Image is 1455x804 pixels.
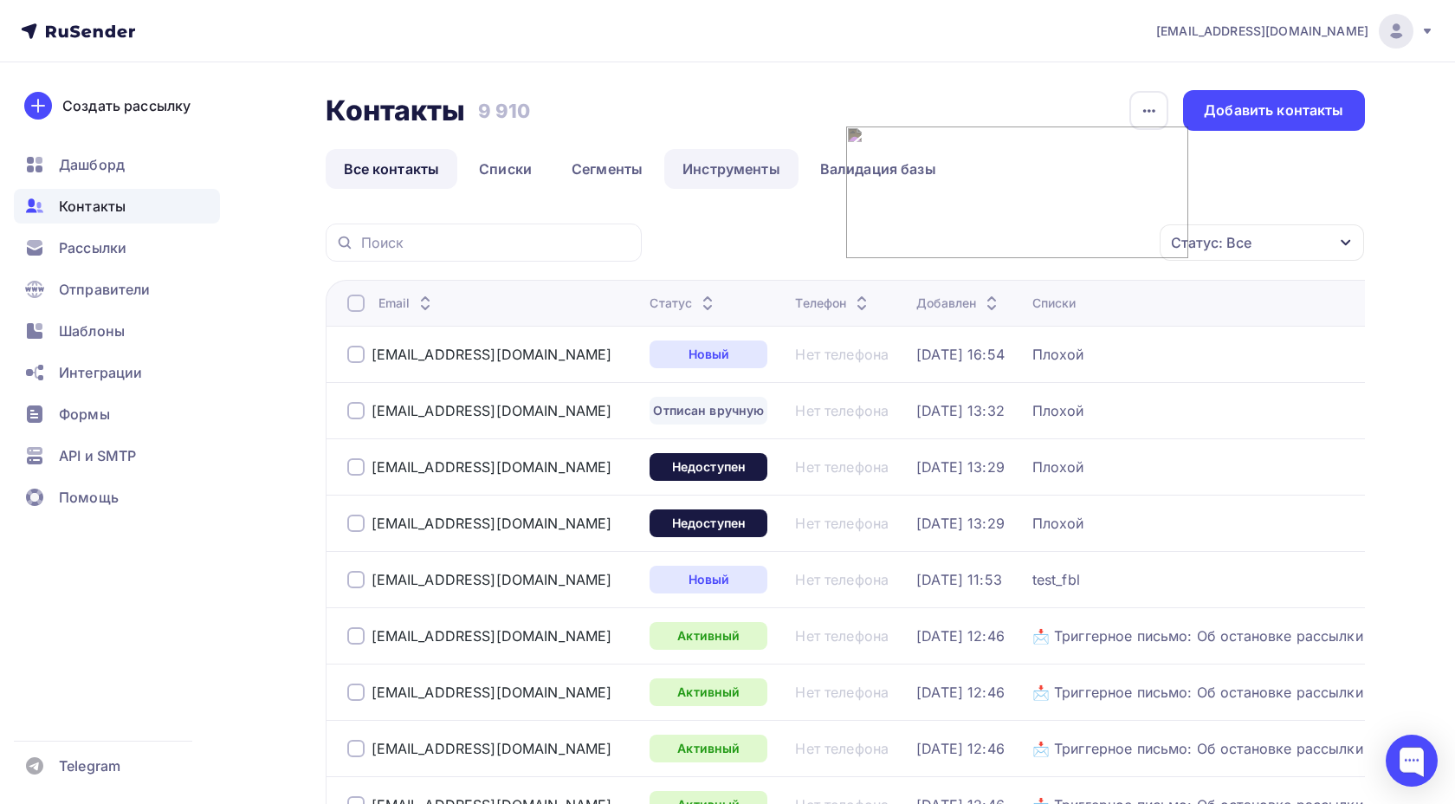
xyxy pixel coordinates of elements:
[795,402,889,419] a: Нет телефона
[59,404,110,425] span: Формы
[1032,295,1077,312] div: Списки
[916,458,1005,476] a: [DATE] 13:29
[846,126,1188,258] img: c046c12c-1dd5-4813-8e00-0cf2f00349ad
[1171,232,1251,253] div: Статус: Все
[59,487,119,508] span: Помощь
[795,295,872,312] div: Телефон
[62,95,191,116] div: Создать рассылку
[795,627,889,645] a: Нет телефона
[14,314,220,348] a: Шаблоны
[650,678,767,706] a: Активный
[795,684,889,701] a: Нет телефона
[478,99,531,123] h3: 9 910
[1032,515,1084,532] a: Плохой
[650,453,767,481] a: Недоступен
[802,149,954,189] a: Валидация базы
[1032,571,1080,588] a: test_fbl
[14,230,220,265] a: Рассылки
[59,196,126,217] span: Контакты
[372,346,612,363] a: [EMAIL_ADDRESS][DOMAIN_NAME]
[59,755,120,776] span: Telegram
[650,622,767,650] a: Активный
[650,509,767,537] a: Недоступен
[361,233,631,252] input: Поиск
[59,279,151,300] span: Отправители
[916,515,1005,532] a: [DATE] 13:29
[372,627,612,645] a: [EMAIL_ADDRESS][DOMAIN_NAME]
[664,149,799,189] a: Инструменты
[1156,23,1368,40] span: [EMAIL_ADDRESS][DOMAIN_NAME]
[650,735,767,762] a: Активный
[916,346,1005,363] a: [DATE] 16:54
[372,684,612,701] a: [EMAIL_ADDRESS][DOMAIN_NAME]
[372,571,612,588] a: [EMAIL_ADDRESS][DOMAIN_NAME]
[916,740,1005,757] a: [DATE] 12:46
[14,272,220,307] a: Отправители
[1204,100,1343,120] div: Добавить контакты
[372,458,612,476] a: [EMAIL_ADDRESS][DOMAIN_NAME]
[1032,458,1084,476] a: Плохой
[14,147,220,182] a: Дашборд
[59,362,142,383] span: Интеграции
[326,149,458,189] a: Все контакты
[650,397,767,425] div: Отписан вручную
[916,627,1005,645] a: [DATE] 12:46
[553,149,661,189] a: Сегменты
[1032,402,1084,419] a: Плохой
[59,154,125,175] span: Дашборд
[795,740,889,757] a: Нет телефона
[795,346,889,363] a: Нет телефона
[372,740,612,757] a: [EMAIL_ADDRESS][DOMAIN_NAME]
[1156,14,1434,49] a: [EMAIL_ADDRESS][DOMAIN_NAME]
[650,295,718,312] div: Статус
[1159,224,1365,262] button: Статус: Все
[461,149,550,189] a: Списки
[59,445,136,466] span: API и SMTP
[795,515,889,532] a: Нет телефона
[795,458,889,476] a: Нет телефона
[916,571,1002,588] a: [DATE] 11:53
[59,237,126,258] span: Рассылки
[650,566,767,593] a: Новый
[650,340,767,368] div: Новый
[1032,346,1084,363] a: Плохой
[59,321,125,341] span: Шаблоны
[916,684,1005,701] a: [DATE] 12:46
[372,515,612,532] div: [EMAIL_ADDRESS][DOMAIN_NAME]
[372,402,612,419] a: [EMAIL_ADDRESS][DOMAIN_NAME]
[916,402,1005,419] div: [DATE] 13:32
[14,189,220,224] a: Контакты
[795,571,889,588] div: Нет телефона
[326,94,466,128] h2: Контакты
